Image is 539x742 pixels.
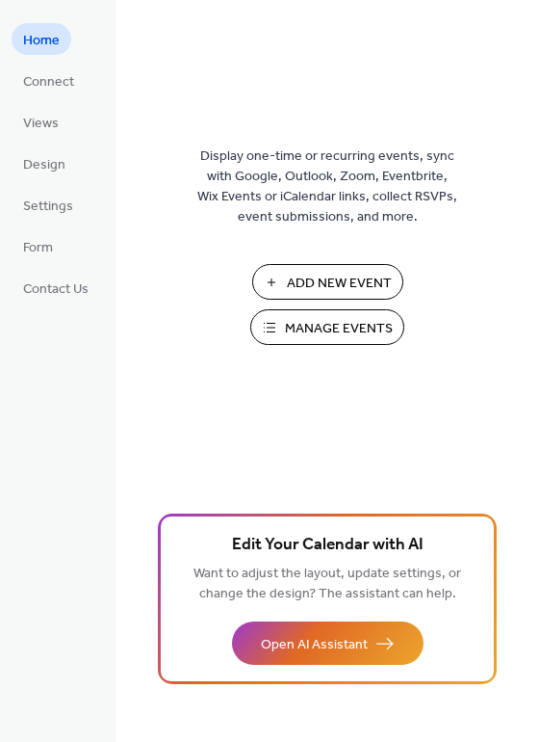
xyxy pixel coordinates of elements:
span: Display one-time or recurring events, sync with Google, Outlook, Zoom, Eventbrite, Wix Events or ... [197,146,457,227]
span: Edit Your Calendar with AI [232,532,423,559]
button: Open AI Assistant [232,622,423,665]
span: Manage Events [285,319,393,339]
span: Home [23,31,60,51]
span: Connect [23,72,74,93]
span: Want to adjust the layout, update settings, or change the design? The assistant can help. [193,561,461,607]
a: Form [12,230,64,262]
a: Connect [12,65,86,96]
a: Views [12,106,70,138]
a: Contact Us [12,272,100,304]
span: Views [23,114,59,134]
a: Settings [12,189,85,221]
span: Form [23,238,53,258]
a: Home [12,23,71,55]
a: Design [12,147,77,179]
span: Settings [23,197,73,217]
span: Add New Event [287,274,392,294]
span: Design [23,155,65,175]
span: Contact Us [23,279,89,300]
span: Open AI Assistant [261,635,368,655]
button: Add New Event [252,264,403,300]
button: Manage Events [250,309,404,345]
